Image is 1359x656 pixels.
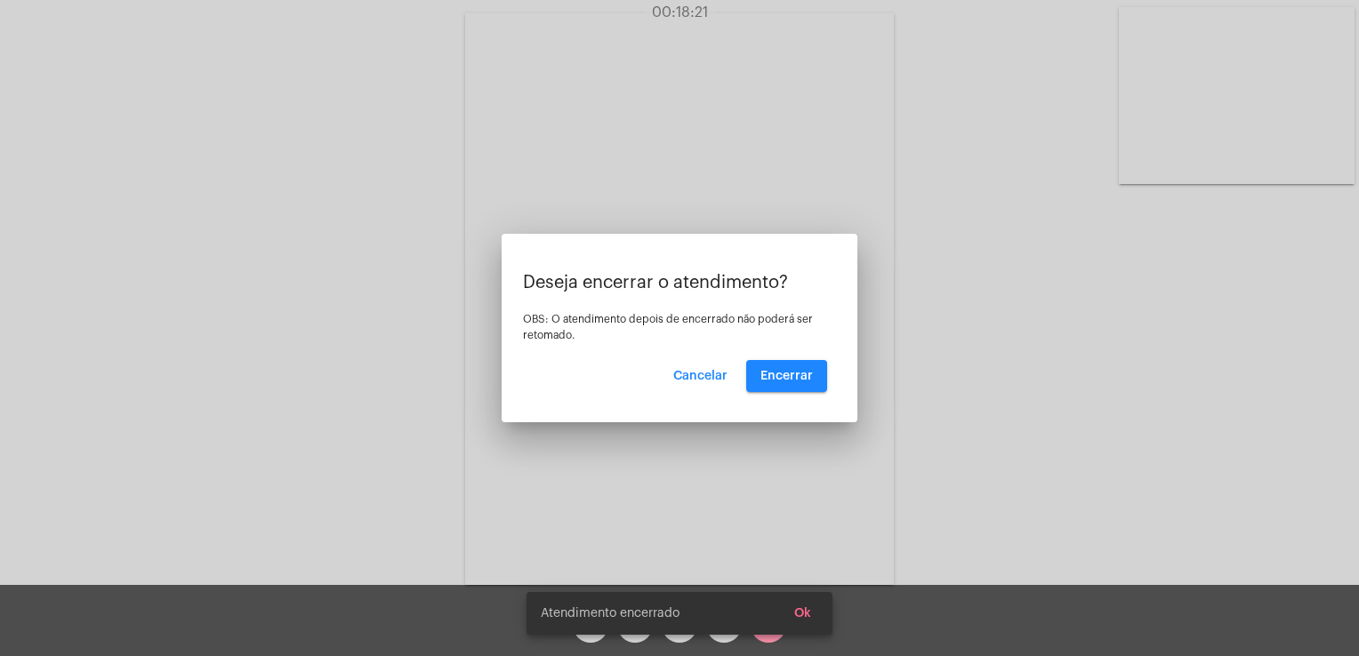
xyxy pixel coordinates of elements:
span: OBS: O atendimento depois de encerrado não poderá ser retomado. [523,314,813,340]
span: Ok [794,607,811,620]
span: Cancelar [673,370,728,382]
button: Encerrar [746,360,827,392]
span: Encerrar [760,370,813,382]
p: Deseja encerrar o atendimento? [523,273,836,292]
span: 00:18:21 [652,5,708,20]
span: Atendimento encerrado [541,604,679,622]
button: Cancelar [659,360,742,392]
